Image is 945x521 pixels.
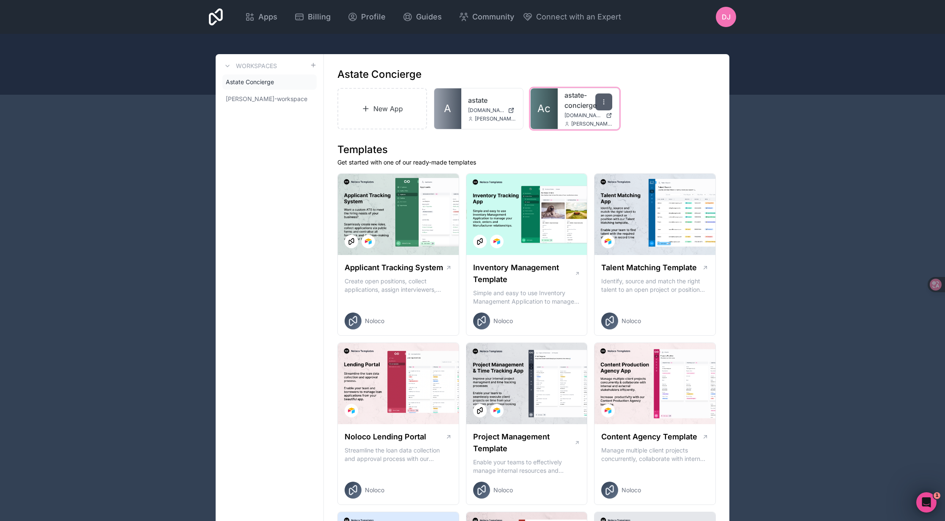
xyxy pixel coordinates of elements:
span: Ac [537,102,551,115]
span: [PERSON_NAME][EMAIL_ADDRESS][DOMAIN_NAME] [475,115,516,122]
h1: Talent Matching Template [601,262,697,274]
img: Airtable Logo [493,238,500,245]
p: Create open positions, collect applications, assign interviewers, centralise candidate feedback a... [345,277,452,294]
span: Astate Concierge [226,78,274,86]
h1: Templates [337,143,716,156]
a: [PERSON_NAME]-workspace [222,91,317,107]
p: Enable your teams to effectively manage internal resources and execute client projects on time. [473,458,581,475]
h1: Project Management Template [473,431,574,455]
span: Apps [258,11,277,23]
a: Billing [288,8,337,26]
a: Workspaces [222,61,277,71]
button: Connect with an Expert [523,11,621,23]
span: Community [472,11,514,23]
p: Streamline the loan data collection and approval process with our Lending Portal template. [345,446,452,463]
h1: Applicant Tracking System [345,262,443,274]
img: Airtable Logo [365,238,372,245]
span: Connect with an Expert [536,11,621,23]
h1: Astate Concierge [337,68,422,81]
a: Ac [531,88,558,129]
img: Airtable Logo [605,407,611,414]
span: Billing [308,11,331,23]
a: Profile [341,8,392,26]
p: Manage multiple client projects concurrently, collaborate with internal and external stakeholders... [601,446,709,463]
iframe: Intercom live chat [916,492,937,513]
a: [DOMAIN_NAME] [468,107,516,114]
a: astate-concierge [564,90,613,110]
a: A [434,88,461,129]
span: Noloco [365,486,384,494]
img: Airtable Logo [348,407,355,414]
span: Noloco [365,317,384,325]
span: Profile [361,11,386,23]
span: Noloco [622,317,641,325]
span: [PERSON_NAME]-workspace [226,95,307,103]
a: Astate Concierge [222,74,317,90]
span: DJ [722,12,731,22]
a: New App [337,88,427,129]
span: A [444,102,451,115]
p: Simple and easy to use Inventory Management Application to manage your stock, orders and Manufact... [473,289,581,306]
span: [DOMAIN_NAME] [564,112,603,119]
p: Identify, source and match the right talent to an open project or position with our Talent Matchi... [601,277,709,294]
img: Airtable Logo [493,407,500,414]
img: Airtable Logo [605,238,611,245]
h3: Workspaces [236,62,277,70]
p: Get started with one of our ready-made templates [337,158,716,167]
a: Community [452,8,521,26]
a: Apps [238,8,284,26]
a: [DOMAIN_NAME] [564,112,613,119]
span: Noloco [622,486,641,494]
span: Noloco [493,486,513,494]
span: Guides [416,11,442,23]
span: [DOMAIN_NAME] [468,107,504,114]
span: Noloco [493,317,513,325]
span: 1 [934,492,940,499]
a: Guides [396,8,449,26]
span: [PERSON_NAME][EMAIL_ADDRESS][DOMAIN_NAME] [571,121,613,127]
a: astate [468,95,516,105]
h1: Content Agency Template [601,431,697,443]
h1: Inventory Management Template [473,262,575,285]
h1: Noloco Lending Portal [345,431,426,443]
